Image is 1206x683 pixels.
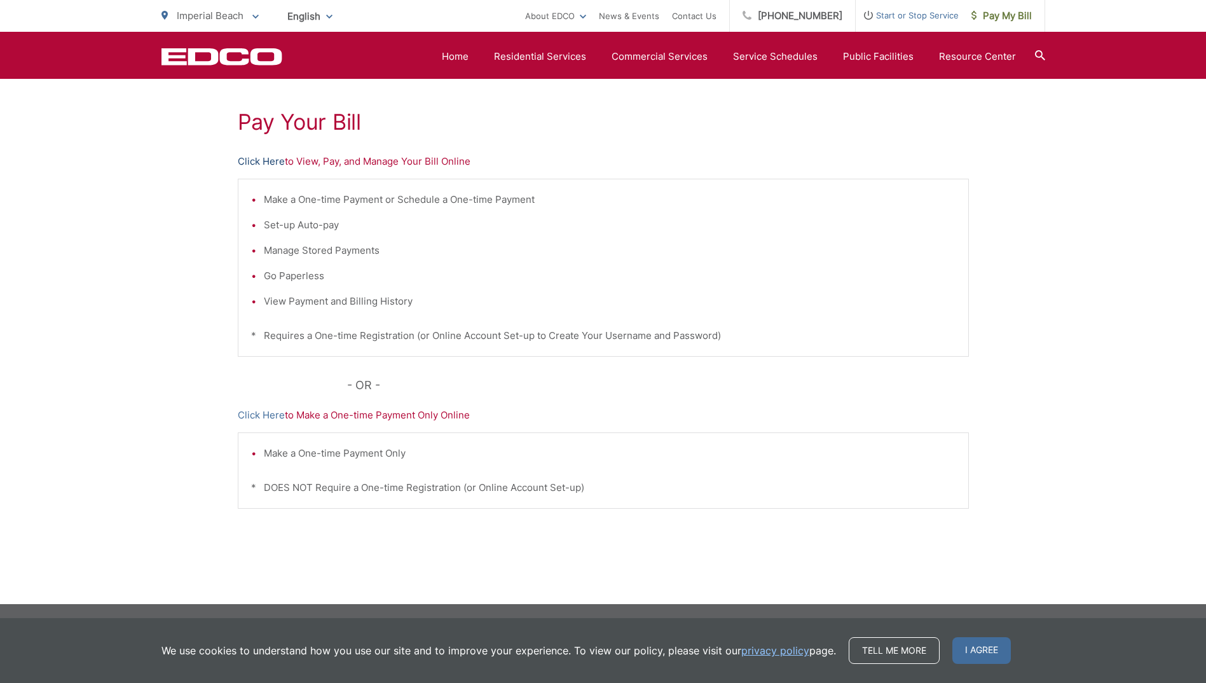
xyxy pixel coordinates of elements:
[238,154,969,169] p: to View, Pay, and Manage Your Bill Online
[177,10,243,22] span: Imperial Beach
[264,268,956,284] li: Go Paperless
[264,243,956,258] li: Manage Stored Payments
[264,446,956,461] li: Make a One-time Payment Only
[347,376,969,395] p: - OR -
[494,49,586,64] a: Residential Services
[238,109,969,135] h1: Pay Your Bill
[672,8,716,24] a: Contact Us
[251,328,956,343] p: * Requires a One-time Registration (or Online Account Set-up to Create Your Username and Password)
[238,408,969,423] p: to Make a One-time Payment Only Online
[161,48,282,66] a: EDCD logo. Return to the homepage.
[741,643,809,658] a: privacy policy
[849,637,940,664] a: Tell me more
[264,192,956,207] li: Make a One-time Payment or Schedule a One-time Payment
[843,49,914,64] a: Public Facilities
[238,154,285,169] a: Click Here
[971,8,1032,24] span: Pay My Bill
[161,643,836,658] p: We use cookies to understand how you use our site and to improve your experience. To view our pol...
[264,294,956,309] li: View Payment and Billing History
[599,8,659,24] a: News & Events
[442,49,469,64] a: Home
[612,49,708,64] a: Commercial Services
[278,5,342,27] span: English
[238,408,285,423] a: Click Here
[264,217,956,233] li: Set-up Auto-pay
[251,480,956,495] p: * DOES NOT Require a One-time Registration (or Online Account Set-up)
[939,49,1016,64] a: Resource Center
[525,8,586,24] a: About EDCO
[733,49,818,64] a: Service Schedules
[952,637,1011,664] span: I agree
